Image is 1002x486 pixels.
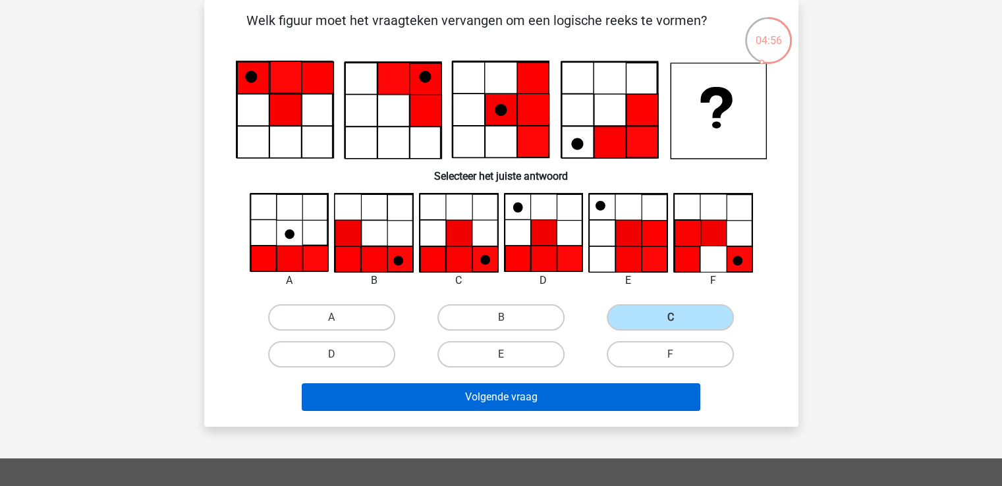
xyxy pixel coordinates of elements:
[494,273,594,288] div: D
[225,159,777,182] h6: Selecteer het juiste antwoord
[240,273,339,288] div: A
[744,16,793,49] div: 04:56
[268,341,395,367] label: D
[268,304,395,331] label: A
[607,304,734,331] label: C
[225,11,728,50] p: Welk figuur moet het vraagteken vervangen om een logische reeks te vormen?
[607,341,734,367] label: F
[437,341,565,367] label: E
[437,304,565,331] label: B
[409,273,509,288] div: C
[324,273,424,288] div: B
[663,273,763,288] div: F
[578,273,678,288] div: E
[302,383,700,411] button: Volgende vraag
